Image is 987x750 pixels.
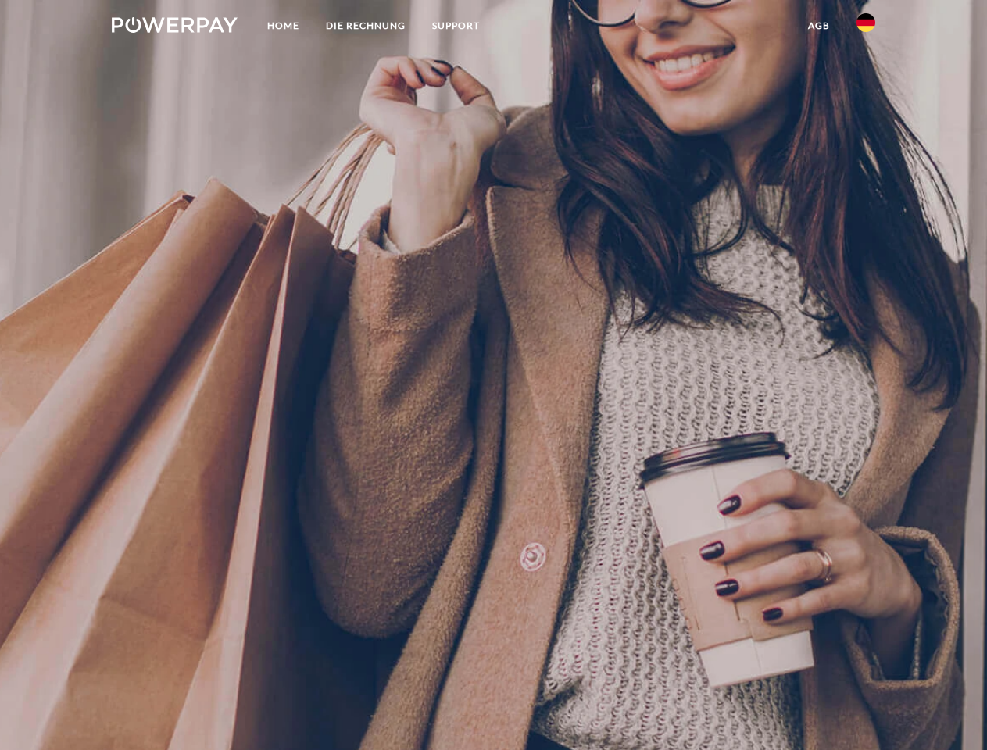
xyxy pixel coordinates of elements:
[254,12,313,40] a: Home
[856,13,875,32] img: de
[313,12,419,40] a: DIE RECHNUNG
[419,12,493,40] a: SUPPORT
[112,17,238,33] img: logo-powerpay-white.svg
[795,12,843,40] a: agb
